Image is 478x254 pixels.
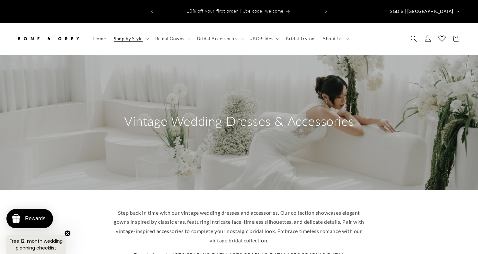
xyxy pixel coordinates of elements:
summary: Bridal Gowns [151,32,193,45]
summary: Shop by Style [110,32,151,45]
button: Close teaser [64,230,71,237]
summary: Search [407,32,421,46]
summary: #BGBrides [246,32,282,45]
span: Bridal Try-on [286,36,315,42]
a: Bridal Try-on [282,32,319,45]
h2: Vintage Wedding Dresses & Accessories [124,113,354,129]
span: 10% off your first order | Use code: welcome [187,8,284,14]
button: Next announcement [319,5,333,17]
span: #BGBrides [250,36,273,42]
div: Free 12-month wedding planning checklistClose teaser [6,235,66,254]
span: Bridal Gowns [155,36,185,42]
img: Bone and Grey Bridal [16,32,80,46]
button: Previous announcement [145,5,159,17]
button: SGD $ | [GEOGRAPHIC_DATA] [386,5,462,17]
a: Home [89,32,110,45]
span: SGD $ | [GEOGRAPHIC_DATA] [390,8,453,15]
span: Home [93,36,106,42]
a: Bone and Grey Bridal [14,29,83,48]
summary: Bridal Accessories [193,32,246,45]
span: Bridal Accessories [197,36,238,42]
summary: About Us [319,32,351,45]
span: Shop by Style [114,36,143,42]
span: Free 12-month wedding planning checklist [10,238,63,251]
p: Step back in time with our vintage wedding dresses and accessories. Our collection showcases eleg... [114,208,365,245]
div: Rewards [25,216,45,221]
span: About Us [322,36,343,42]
